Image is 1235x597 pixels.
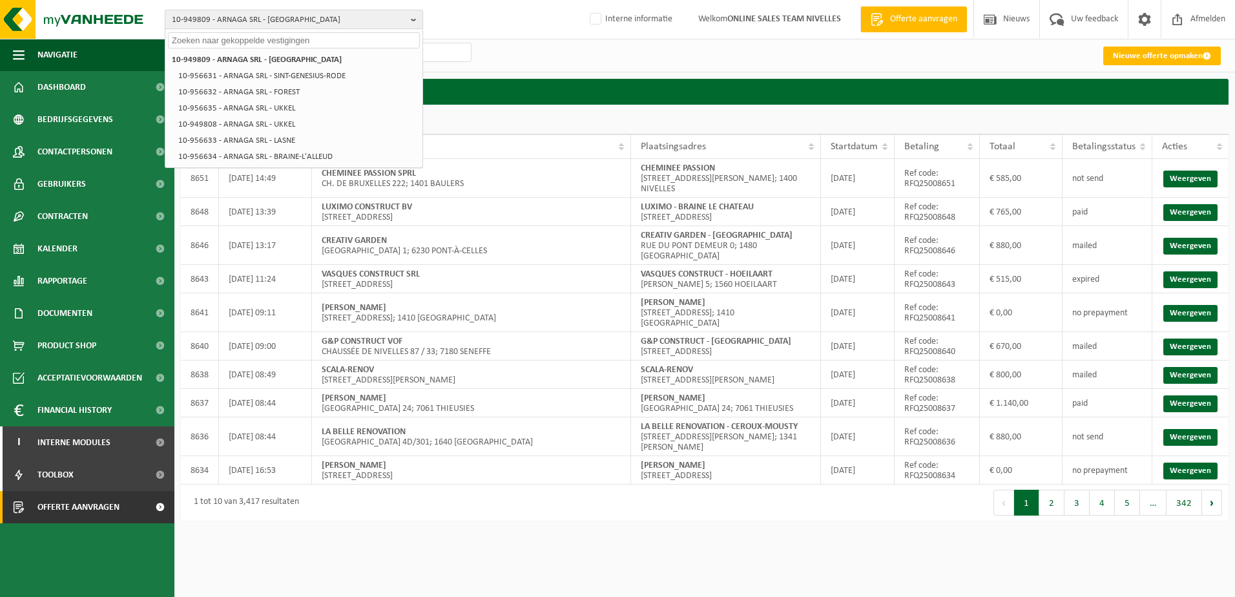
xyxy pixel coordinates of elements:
span: Plaatsingsadres [641,141,706,152]
span: Toolbox [37,459,74,491]
td: [STREET_ADDRESS]; 1410 [GEOGRAPHIC_DATA] [631,293,821,332]
td: [STREET_ADDRESS] [312,265,631,293]
span: paid [1072,207,1088,217]
strong: [PERSON_NAME] [322,393,386,403]
strong: CHEMINEE PASSION SPRL [322,169,416,178]
td: [DATE] [821,159,895,198]
td: € 515,00 [980,265,1063,293]
span: Acties [1162,141,1187,152]
td: [STREET_ADDRESS] [631,198,821,226]
span: Betaling [904,141,939,152]
div: 1 tot 10 van 3,417 resultaten [187,491,299,514]
td: 8640 [181,332,219,361]
span: not send [1072,174,1103,183]
td: Ref code: RFQ25008637 [895,389,979,417]
td: 8646 [181,226,219,265]
a: Weergeven [1163,305,1218,322]
td: Ref code: RFQ25008641 [895,293,979,332]
span: Documenten [37,297,92,330]
li: 10-956633 - ARNAGA SRL - LASNE [174,132,420,149]
span: Totaal [990,141,1015,152]
li: 10-956635 - ARNAGA SRL - UKKEL [174,100,420,116]
td: Ref code: RFQ25008640 [895,332,979,361]
td: [STREET_ADDRESS] [631,332,821,361]
span: Financial History [37,394,112,426]
td: [STREET_ADDRESS] [312,198,631,226]
td: Ref code: RFQ25008643 [895,265,979,293]
td: [DATE] 13:39 [219,198,312,226]
span: Contracten [37,200,88,233]
td: [DATE] 08:49 [219,361,312,389]
td: RUE DU PONT DEMEUR 0; 1480 [GEOGRAPHIC_DATA] [631,226,821,265]
td: [DATE] 14:49 [219,159,312,198]
input: Zoeken naar gekoppelde vestigingen [168,32,420,48]
span: Rapportage [37,265,87,297]
td: 8651 [181,159,219,198]
td: [STREET_ADDRESS] [312,456,631,485]
td: € 800,00 [980,361,1063,389]
td: [GEOGRAPHIC_DATA] 24; 7061 THIEUSIES [312,389,631,417]
strong: LUXIMO CONSTRUCT BV [322,202,412,212]
span: Offerte aanvragen [37,491,119,523]
td: [STREET_ADDRESS]; 1410 [GEOGRAPHIC_DATA] [312,293,631,332]
td: [DATE] 11:24 [219,265,312,293]
strong: SCALA-RENOV [322,365,374,375]
td: [PERSON_NAME] 5; 1560 HOEILAART [631,265,821,293]
span: expired [1072,275,1099,284]
strong: SCALA-RENOV [641,365,693,375]
td: [DATE] [821,198,895,226]
span: Kalender [37,233,78,265]
h2: Offerte aanvragen [181,79,1229,104]
td: [DATE] [821,265,895,293]
span: Contactpersonen [37,136,112,168]
td: € 0,00 [980,293,1063,332]
strong: G&P CONSTRUCT VOF [322,337,402,346]
li: 10-949808 - ARNAGA SRL - UKKEL [174,116,420,132]
strong: VASQUES CONSTRUCT SRL [322,269,420,279]
td: CHAUSSÉE DE NIVELLES 87 / 33; 7180 SENEFFE [312,332,631,361]
td: 8637 [181,389,219,417]
li: 10-956634 - ARNAGA SRL - BRAINE-L'ALLEUD [174,149,420,165]
strong: CREATIV GARDEN [322,236,387,246]
a: Weergeven [1163,429,1218,446]
td: € 880,00 [980,417,1063,456]
strong: ONLINE SALES TEAM NIVELLES [727,14,841,24]
button: 2 [1039,490,1064,516]
td: [DATE] [821,389,895,417]
span: … [1140,490,1167,516]
strong: LA BELLE RENOVATION [322,427,406,437]
button: Previous [993,490,1014,516]
td: [DATE] [821,332,895,361]
a: Weergeven [1163,367,1218,384]
button: 342 [1167,490,1202,516]
span: Product Shop [37,330,96,362]
button: Next [1202,490,1222,516]
span: I [13,426,25,459]
td: [DATE] 13:17 [219,226,312,265]
td: € 670,00 [980,332,1063,361]
td: € 880,00 [980,226,1063,265]
td: 8636 [181,417,219,456]
span: Offerte aanvragen [887,13,960,26]
td: [DATE] 09:11 [219,293,312,332]
td: Ref code: RFQ25008636 [895,417,979,456]
span: Acceptatievoorwaarden [37,362,142,394]
span: Interne modules [37,426,110,459]
li: 10-956631 - ARNAGA SRL - SINT-GENESIUS-RODE [174,68,420,84]
span: paid [1072,399,1088,408]
span: mailed [1072,370,1097,380]
td: Ref code: RFQ25008634 [895,456,979,485]
td: [STREET_ADDRESS] [631,456,821,485]
a: Weergeven [1163,395,1218,412]
td: [GEOGRAPHIC_DATA] 4D/301; 1640 [GEOGRAPHIC_DATA] [312,417,631,456]
td: 8638 [181,361,219,389]
a: Weergeven [1163,238,1218,255]
td: 8634 [181,456,219,485]
span: Navigatie [37,39,78,71]
td: [DATE] [821,417,895,456]
span: mailed [1072,342,1097,351]
label: Interne informatie [587,10,672,29]
td: [STREET_ADDRESS][PERSON_NAME]; 1400 NIVELLES [631,159,821,198]
td: [DATE] [821,226,895,265]
span: Dashboard [37,71,86,103]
